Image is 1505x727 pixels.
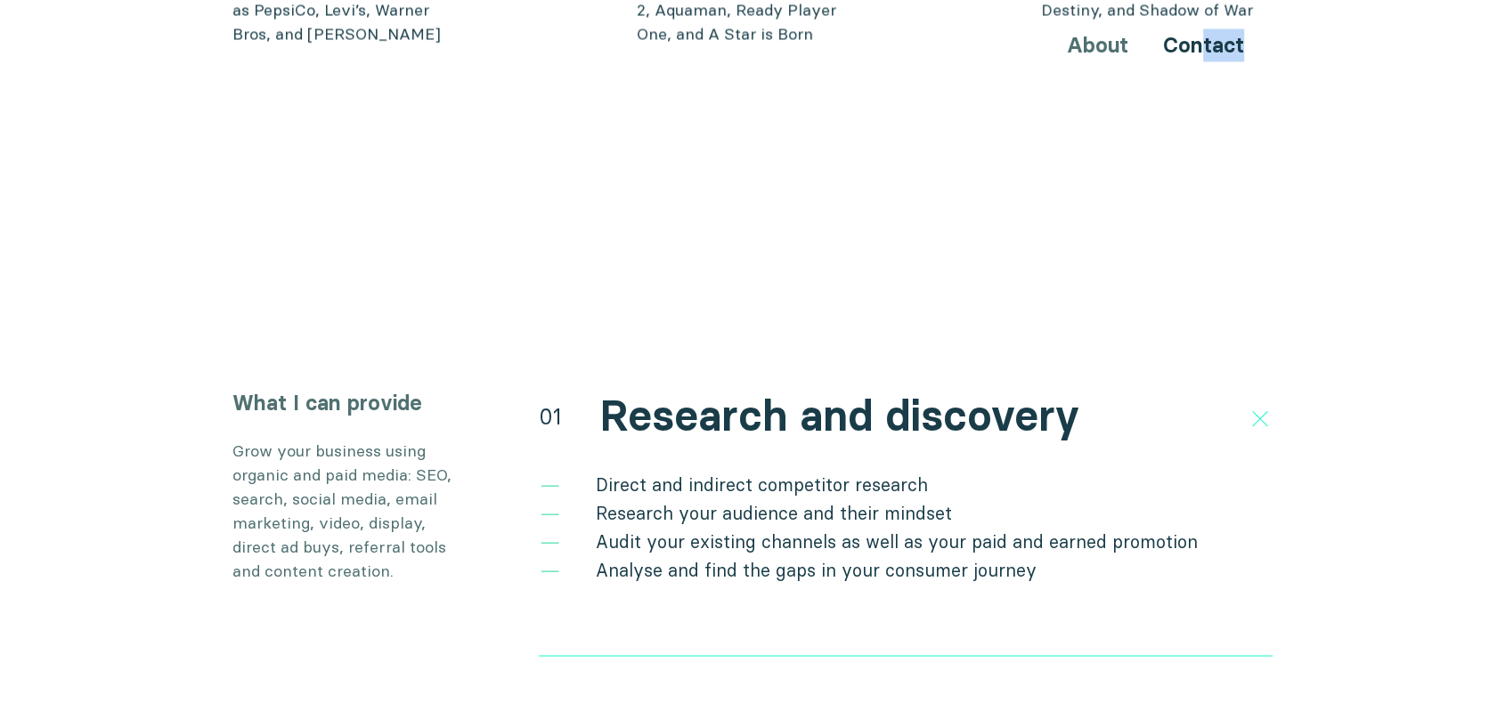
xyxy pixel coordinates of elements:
li: Direct and indirect competitor research [539,470,1273,498]
h2: Research and discovery [599,390,1079,441]
li: Audit your existing channels as well as your paid and earned promotion [539,527,1273,555]
a: Contact [1163,32,1244,58]
li: Research your audience and their mindset [539,498,1273,527]
div: 01 [539,400,562,432]
p: Grow your business using organic and paid media: SEO, search, social media, email marketing, vide... [232,438,464,582]
li: Analyse and find the gaps in your consumer journey [539,555,1273,584]
h3: What I can provide [232,387,464,417]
